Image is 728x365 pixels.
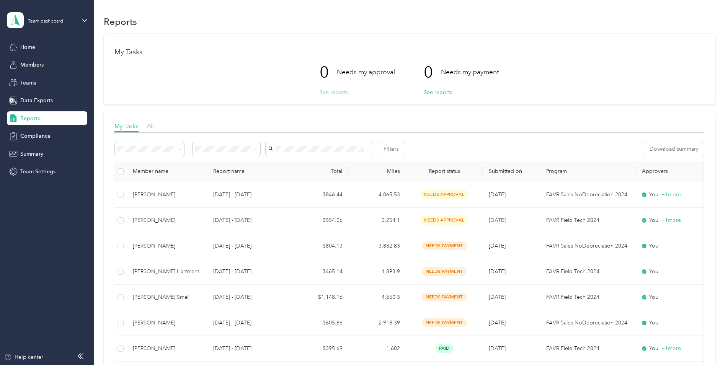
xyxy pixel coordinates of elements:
[114,122,139,130] span: My Tasks
[133,168,201,174] div: Member name
[20,61,44,69] span: Members
[127,161,207,182] th: Member name
[213,267,285,276] p: [DATE] - [DATE]
[355,168,400,174] div: Miles
[546,216,630,225] p: FAVR Field Tech 2024
[213,319,285,327] p: [DATE] - [DATE]
[540,285,636,310] td: FAVR Field Tech 2024
[636,161,712,182] th: Approvers
[213,344,285,353] p: [DATE] - [DATE]
[291,310,349,336] td: $605.86
[133,344,201,353] div: [PERSON_NAME]
[349,233,406,259] td: 3,832.83
[642,216,706,225] div: You
[540,208,636,233] td: FAVR Field Tech 2024
[412,168,477,174] span: Report status
[28,19,63,24] div: Team dashboard
[420,190,468,199] span: needs approval
[4,353,43,361] button: Help center
[540,259,636,285] td: FAVR Field Tech 2024
[422,318,467,327] span: needs payment
[20,96,53,104] span: Data Exports
[435,344,454,353] span: paid
[320,56,337,88] p: 0
[349,285,406,310] td: 4,650.3
[642,344,706,353] div: You
[642,267,706,276] div: You
[422,267,467,276] span: needs payment
[349,208,406,233] td: 2,254.1
[337,67,395,77] p: Needs my approval
[291,182,349,208] td: $846.44
[642,191,706,199] div: You
[20,43,35,51] span: Home
[320,88,348,96] button: See reports
[642,319,706,327] div: You
[424,88,452,96] button: See reports
[540,233,636,259] td: FAVR Sales NoDepreciation 2024
[104,18,137,26] h1: Reports
[546,344,630,353] p: FAVR Field Tech 2024
[422,241,467,250] span: needs payment
[20,79,36,87] span: Teams
[489,268,506,275] span: [DATE]
[213,293,285,301] p: [DATE] - [DATE]
[213,242,285,250] p: [DATE] - [DATE]
[546,319,630,327] p: FAVR Sales NoDepreciation 2024
[489,217,506,223] span: [DATE]
[133,267,201,276] div: [PERSON_NAME] Hartment
[349,336,406,362] td: 1,602
[207,161,291,182] th: Report name
[378,142,404,156] button: Filters
[114,48,704,56] h1: My Tasks
[133,216,201,225] div: [PERSON_NAME]
[420,216,468,225] span: needs approval
[147,122,154,130] span: All
[291,336,349,362] td: $395.69
[133,319,201,327] div: [PERSON_NAME]
[349,310,406,336] td: 2,918.39
[661,191,681,198] span: + 1 more
[546,191,630,199] p: FAVR Sales NoDepreciation 2024
[489,345,506,352] span: [DATE]
[291,233,349,259] td: $804.13
[441,67,499,77] p: Needs my payment
[20,168,55,176] span: Team Settings
[546,242,630,250] p: FAVR Sales NoDepreciation 2024
[489,243,506,249] span: [DATE]
[489,191,506,198] span: [DATE]
[422,293,467,301] span: needs payment
[291,259,349,285] td: $465.14
[546,293,630,301] p: FAVR Field Tech 2024
[540,310,636,336] td: FAVR Sales NoDepreciation 2024
[349,182,406,208] td: 4,065.53
[540,336,636,362] td: FAVR Field Tech 2024
[133,191,201,199] div: [PERSON_NAME]
[20,114,40,122] span: Reports
[489,319,506,326] span: [DATE]
[661,345,681,352] span: + 1 more
[424,56,441,88] p: 0
[349,259,406,285] td: 1,893.9
[20,150,43,158] span: Summary
[540,161,636,182] th: Program
[685,322,728,365] iframe: Everlance-gr Chat Button Frame
[642,242,706,250] div: You
[642,293,706,301] div: You
[661,217,681,223] span: + 1 more
[133,242,201,250] div: [PERSON_NAME]
[644,142,704,156] button: Download summary
[133,293,201,301] div: [PERSON_NAME] Small
[291,208,349,233] td: $554.06
[213,191,285,199] p: [DATE] - [DATE]
[489,294,506,300] span: [DATE]
[483,161,540,182] th: Submitted on
[213,216,285,225] p: [DATE] - [DATE]
[20,132,51,140] span: Compliance
[540,182,636,208] td: FAVR Sales NoDepreciation 2024
[297,168,343,174] div: Total
[291,285,349,310] td: $1,148.16
[546,267,630,276] p: FAVR Field Tech 2024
